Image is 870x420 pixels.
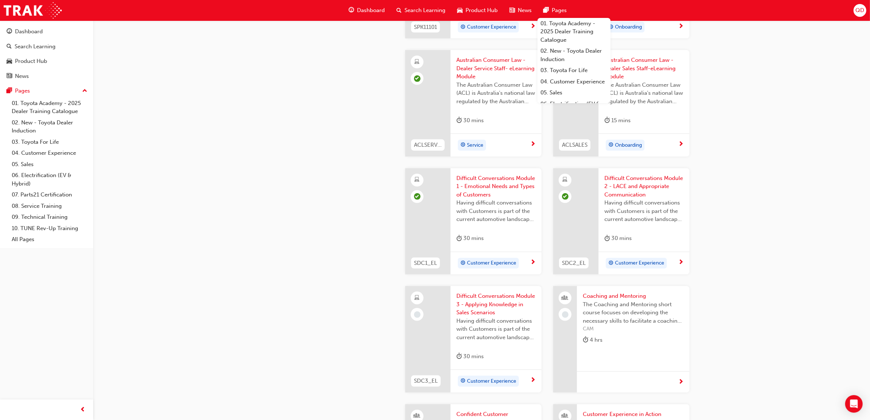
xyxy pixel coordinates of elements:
span: learningRecordVerb_NONE-icon [562,311,569,318]
a: 06. Electrification (EV & Hybrid) [537,98,611,118]
a: pages-iconPages [537,3,573,18]
span: The Coaching and Mentoring short course focuses on developing the necessary skills to facilitate ... [583,300,684,325]
a: 02. New - Toyota Dealer Induction [537,45,611,65]
button: DashboardSearch LearningProduct HubNews [3,23,90,84]
img: Trak [4,2,62,19]
span: next-icon [678,259,684,266]
div: 4 hrs [583,335,603,345]
a: news-iconNews [504,3,537,18]
span: learningRecordVerb_PASS-icon [414,75,421,82]
span: learningRecordVerb_COMPLETE-icon [562,193,569,200]
a: 02. New - Toyota Dealer Induction [9,117,90,136]
span: SDC2_EL [562,259,586,267]
span: news-icon [7,73,12,80]
div: Dashboard [15,27,43,36]
span: Customer Experience [467,377,516,386]
span: Customer Experience [615,259,664,267]
span: Customer Experience in Action [583,410,684,419]
span: SDC1_EL [414,259,437,267]
a: 05. Sales [537,87,611,98]
span: Service [467,141,483,150]
span: guage-icon [7,29,12,35]
a: car-iconProduct Hub [451,3,504,18]
span: duration-icon [583,335,588,345]
span: Onboarding [615,141,642,150]
span: next-icon [530,141,536,148]
span: duration-icon [604,234,610,243]
span: target-icon [460,140,466,150]
span: target-icon [608,140,613,150]
span: Having difficult conversations with Customers is part of the current automotive landscape and nee... [604,199,684,224]
a: 07. Parts21 Certification [9,189,90,200]
a: 05. Sales [9,159,90,170]
span: duration-icon [456,116,462,125]
span: target-icon [460,259,466,268]
a: ACLSALESAustralian Consumer Law - Dealer Sales Staff-eLearning moduleThe Australian Consumer Law ... [553,50,689,157]
span: next-icon [678,141,684,148]
a: 04. Customer Experience [9,147,90,159]
div: Search Learning [15,42,56,51]
a: search-iconSearch Learning [391,3,451,18]
span: SDC3_EL [414,377,438,385]
span: target-icon [460,376,466,386]
button: Pages [3,84,90,98]
div: 30 mins [456,116,484,125]
span: search-icon [396,6,402,15]
span: Having difficult conversations with Customers is part of the current automotive landscape and nee... [456,317,536,342]
a: 06. Electrification (EV & Hybrid) [9,170,90,189]
span: target-icon [460,23,466,32]
div: 30 mins [456,234,484,243]
span: car-icon [7,58,12,65]
span: The Australian Consumer Law (ACL) is Australia's national law regulated by the Australian Competi... [604,81,684,106]
span: Australian Consumer Law - Dealer Sales Staff-eLearning module [604,56,684,81]
span: learningRecordVerb_COMPLETE-icon [414,193,421,200]
span: next-icon [530,377,536,384]
div: Product Hub [15,57,47,65]
span: duration-icon [456,352,462,361]
span: Difficult Conversations Module 2 - LACE and Appropriate Communication [604,174,684,199]
span: learningResourceType_ELEARNING-icon [415,293,420,303]
a: 10. TUNE Rev-Up Training [9,223,90,234]
span: up-icon [82,86,87,96]
div: Open Intercom Messenger [845,395,863,413]
span: duration-icon [456,234,462,243]
a: 01. Toyota Academy - 2025 Dealer Training Catalogue [9,98,90,117]
div: 15 mins [604,116,631,125]
span: Customer Experience [467,23,516,31]
a: Product Hub [3,55,90,68]
span: duration-icon [604,116,610,125]
a: guage-iconDashboard [343,3,391,18]
span: next-icon [678,23,684,30]
div: Pages [15,87,30,95]
a: 04. Customer Experience [537,76,611,87]
span: pages-icon [7,88,12,94]
span: Product Hub [466,6,498,15]
a: ACLSERVICEAustralian Consumer Law - Dealer Service Staff- eLearning ModuleThe Australian Consumer... [405,50,542,157]
a: Search Learning [3,40,90,53]
span: learningResourceType_ELEARNING-icon [415,57,420,67]
span: ACLSERVICE [414,141,442,149]
span: Australian Consumer Law - Dealer Service Staff- eLearning Module [456,56,536,81]
span: search-icon [7,44,12,50]
span: CAM [583,325,684,333]
span: Pages [552,6,567,15]
span: ACLSALES [562,141,588,149]
a: Coaching and MentoringThe Coaching and Mentoring short course focuses on developing the necessary... [553,286,689,393]
a: All Pages [9,234,90,245]
a: News [3,70,90,83]
span: Difficult Conversations Module 1 - Emotional Needs and Types of Customers [456,174,536,199]
span: Difficult Conversations Module 3 - Applying Knowledge in Sales Scenarios [456,292,536,317]
span: The Australian Consumer Law (ACL) is Australia's national law regulated by the Australian Competi... [456,81,536,106]
span: Having difficult conversations with Customers is part of the current automotive landscape and nee... [456,199,536,224]
a: SDC1_ELDifficult Conversations Module 1 - Emotional Needs and Types of CustomersHaving difficult ... [405,168,542,275]
span: news-icon [509,6,515,15]
a: 09. Technical Training [9,211,90,223]
span: Customer Experience [467,259,516,267]
span: learningRecordVerb_NONE-icon [414,311,421,318]
span: QD [855,6,864,15]
a: 01. Toyota Academy - 2025 Dealer Training Catalogue [537,18,611,46]
span: Dashboard [357,6,385,15]
span: Search Learning [404,6,445,15]
span: prev-icon [80,405,86,415]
